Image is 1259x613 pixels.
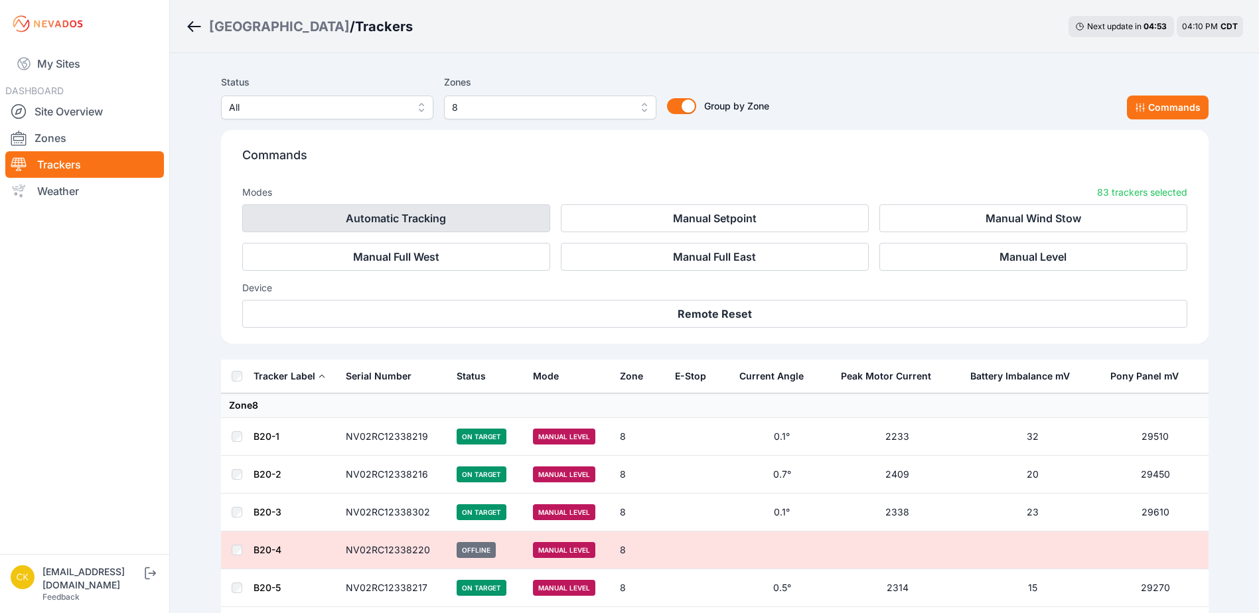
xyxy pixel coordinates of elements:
button: Status [457,360,496,392]
button: Tracker Label [254,360,326,392]
td: 29270 [1102,569,1208,607]
td: 8 [612,456,667,494]
span: Manual Level [533,429,595,444]
span: Manual Level [533,580,595,596]
td: 23 [962,494,1102,531]
td: 2409 [833,456,963,494]
div: Zone [620,370,643,383]
button: E-Stop [675,360,717,392]
button: Manual Level [879,243,1187,271]
h3: Modes [242,186,272,199]
td: 0.5° [731,569,832,607]
span: On Target [457,580,506,596]
button: Manual Wind Stow [879,204,1187,232]
td: 8 [612,531,667,569]
span: / [350,17,355,36]
td: 32 [962,418,1102,456]
a: [GEOGRAPHIC_DATA] [209,17,350,36]
a: Zones [5,125,164,151]
button: 8 [444,96,656,119]
a: B20-4 [254,544,281,555]
button: Manual Full East [561,243,869,271]
span: Group by Zone [704,100,769,111]
span: Offline [457,542,496,558]
td: 2314 [833,569,963,607]
span: Next update in [1087,21,1142,31]
a: Site Overview [5,98,164,125]
td: NV02RC12338220 [338,531,449,569]
td: 2338 [833,494,963,531]
span: On Target [457,429,506,444]
td: NV02RC12338217 [338,569,449,607]
td: 29510 [1102,418,1208,456]
h3: Device [242,281,1187,295]
div: Peak Motor Current [841,370,931,383]
a: Weather [5,178,164,204]
label: Status [221,74,433,90]
img: ckent@prim.com [11,565,35,589]
button: Manual Setpoint [561,204,869,232]
td: 8 [612,494,667,531]
div: Mode [533,370,559,383]
span: Manual Level [533,504,595,520]
span: 04:10 PM [1182,21,1218,31]
span: On Target [457,466,506,482]
div: Status [457,370,486,383]
td: NV02RC12338216 [338,456,449,494]
p: 83 trackers selected [1097,186,1187,199]
div: Battery Imbalance mV [970,370,1070,383]
td: Zone 8 [221,393,1209,418]
div: 04 : 53 [1144,21,1167,32]
h3: Trackers [355,17,413,36]
span: Manual Level [533,466,595,482]
button: Serial Number [346,360,422,392]
a: B20-5 [254,582,281,593]
span: Manual Level [533,542,595,558]
td: 20 [962,456,1102,494]
button: All [221,96,433,119]
span: DASHBOARD [5,85,64,96]
td: 0.1° [731,494,832,531]
p: Commands [242,146,1187,175]
a: My Sites [5,48,164,80]
div: [EMAIL_ADDRESS][DOMAIN_NAME] [42,565,142,592]
a: Feedback [42,592,80,602]
button: Mode [533,360,569,392]
div: E-Stop [675,370,706,383]
label: Zones [444,74,656,90]
td: NV02RC12338302 [338,494,449,531]
nav: Breadcrumb [186,9,413,44]
div: Current Angle [739,370,804,383]
a: B20-3 [254,506,281,517]
td: 15 [962,569,1102,607]
div: Pony Panel mV [1110,370,1179,383]
img: Nevados [11,13,85,34]
td: 8 [612,569,667,607]
button: Automatic Tracking [242,204,550,232]
button: Battery Imbalance mV [970,360,1080,392]
td: 0.7° [731,456,832,494]
span: On Target [457,504,506,520]
span: 8 [452,100,630,115]
button: Pony Panel mV [1110,360,1189,392]
button: Current Angle [739,360,814,392]
div: Serial Number [346,370,411,383]
td: 8 [612,418,667,456]
span: CDT [1221,21,1238,31]
td: 2233 [833,418,963,456]
button: Commands [1127,96,1209,119]
button: Zone [620,360,654,392]
td: NV02RC12338219 [338,418,449,456]
a: Trackers [5,151,164,178]
td: 0.1° [731,418,832,456]
td: 29450 [1102,456,1208,494]
td: 29610 [1102,494,1208,531]
span: All [229,100,407,115]
button: Manual Full West [242,243,550,271]
a: B20-1 [254,431,279,442]
div: Tracker Label [254,370,315,383]
button: Remote Reset [242,300,1187,328]
a: B20-2 [254,468,281,480]
button: Peak Motor Current [841,360,942,392]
